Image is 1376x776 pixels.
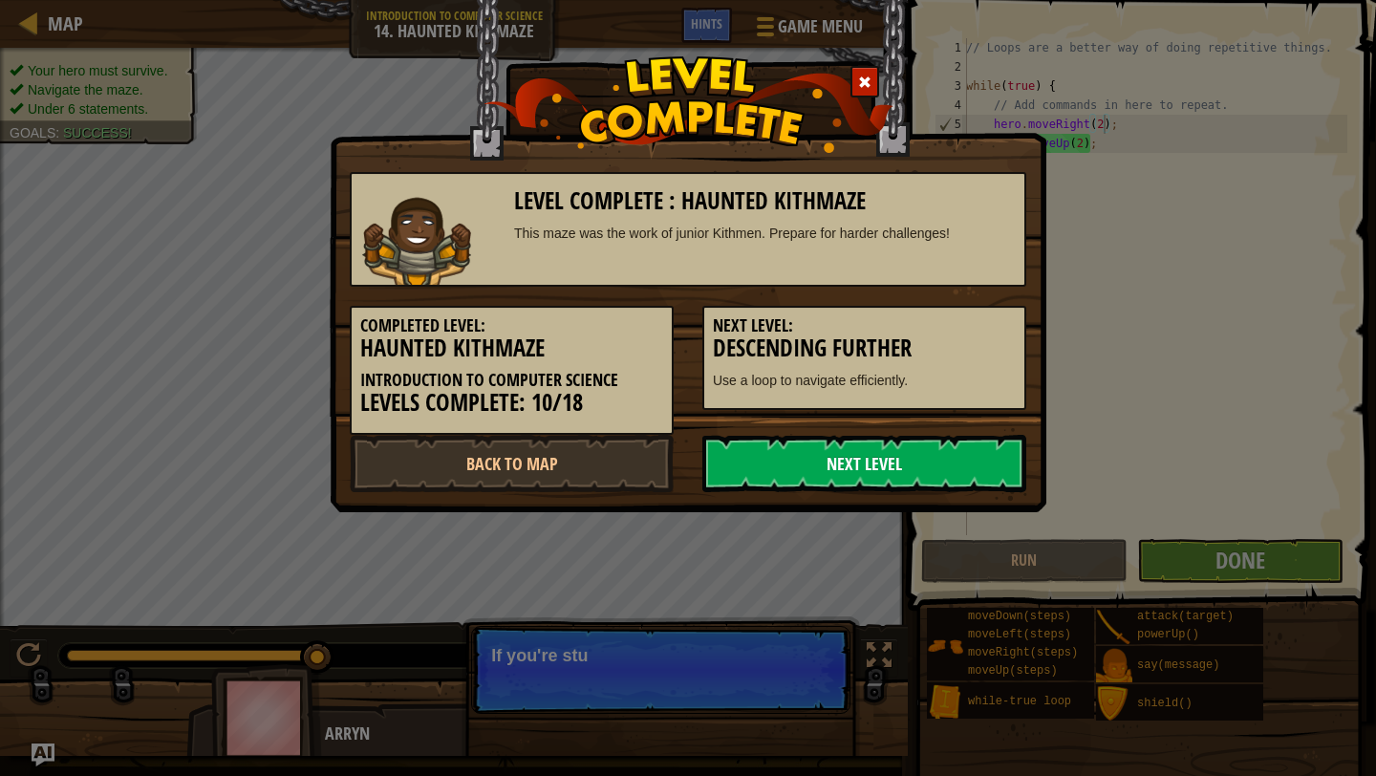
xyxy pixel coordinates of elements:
[713,335,1016,361] h3: Descending Further
[484,56,893,153] img: level_complete.png
[514,188,1016,214] h3: Level Complete : Haunted Kithmaze
[360,316,663,335] h5: Completed Level:
[360,371,663,390] h5: Introduction to Computer Science
[713,316,1016,335] h5: Next Level:
[350,435,674,492] a: Back to Map
[514,224,1016,243] div: This maze was the work of junior Kithmen. Prepare for harder challenges!
[702,435,1026,492] a: Next Level
[360,390,663,416] h3: Levels Complete: 10/18
[713,371,1016,390] p: Use a loop to navigate efficiently.
[360,335,663,361] h3: Haunted Kithmaze
[361,197,471,285] img: raider.png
